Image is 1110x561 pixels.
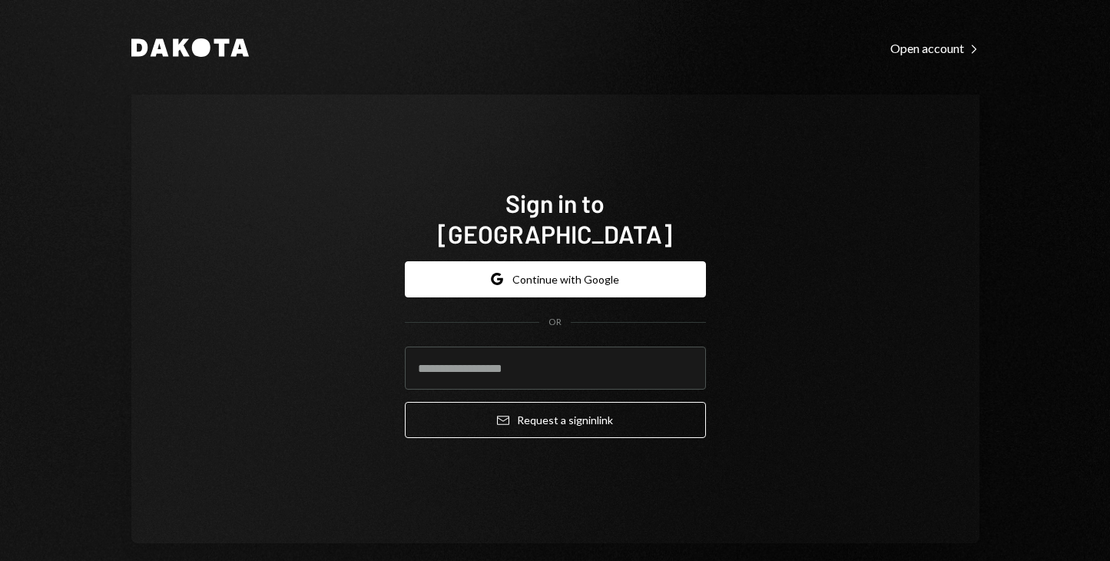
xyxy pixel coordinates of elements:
[405,261,706,297] button: Continue with Google
[890,39,979,56] a: Open account
[548,316,562,329] div: OR
[405,402,706,438] button: Request a signinlink
[405,188,706,249] h1: Sign in to [GEOGRAPHIC_DATA]
[890,41,979,56] div: Open account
